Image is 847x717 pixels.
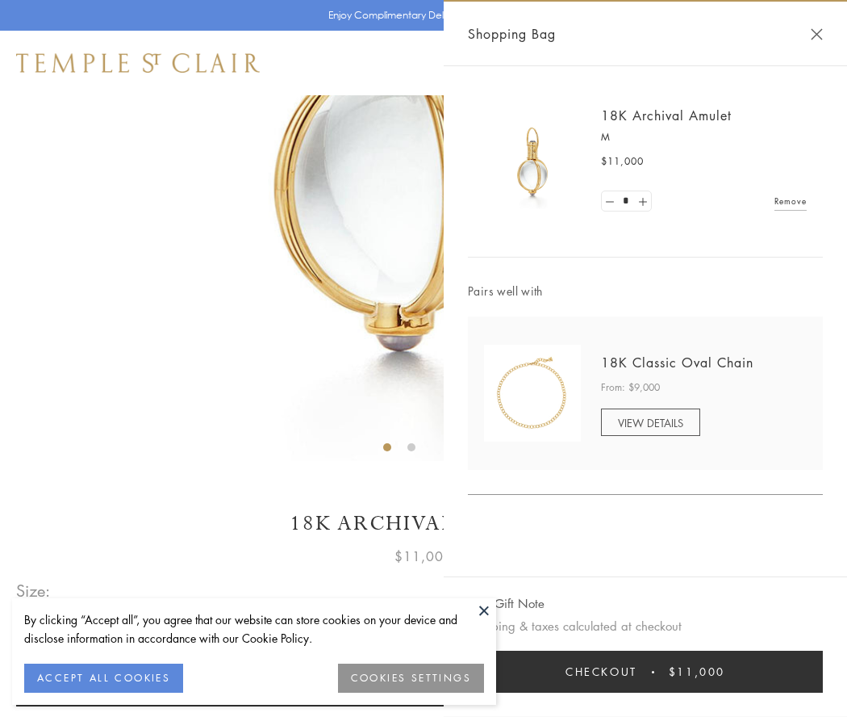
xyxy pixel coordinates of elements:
[601,409,700,436] a: VIEW DETAILS
[24,664,183,693] button: ACCEPT ALL COOKIES
[602,191,618,212] a: Set quantity to 0
[328,7,511,23] p: Enjoy Complimentary Delivery & Returns
[394,546,453,567] span: $11,000
[16,577,52,604] span: Size:
[338,664,484,693] button: COOKIES SETTINGS
[618,415,683,430] span: VIEW DETAILS
[468,651,823,693] button: Checkout $11,000
[811,28,823,40] button: Close Shopping Bag
[468,593,544,614] button: Add Gift Note
[16,509,831,538] h1: 18K Archival Amulet
[601,107,732,124] a: 18K Archival Amulet
[601,153,644,170] span: $11,000
[565,663,637,681] span: Checkout
[601,354,753,371] a: 18K Classic Oval Chain
[669,663,725,681] span: $11,000
[468,616,823,636] p: Shipping & taxes calculated at checkout
[484,345,581,442] img: N88865-OV18
[468,23,556,44] span: Shopping Bag
[468,282,823,300] span: Pairs well with
[774,192,807,210] a: Remove
[16,53,260,73] img: Temple St. Clair
[484,113,581,210] img: 18K Archival Amulet
[601,129,807,145] p: M
[601,379,660,396] span: From: $9,000
[24,610,484,648] div: By clicking “Accept all”, you agree that our website can store cookies on your device and disclos...
[634,191,650,212] a: Set quantity to 2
